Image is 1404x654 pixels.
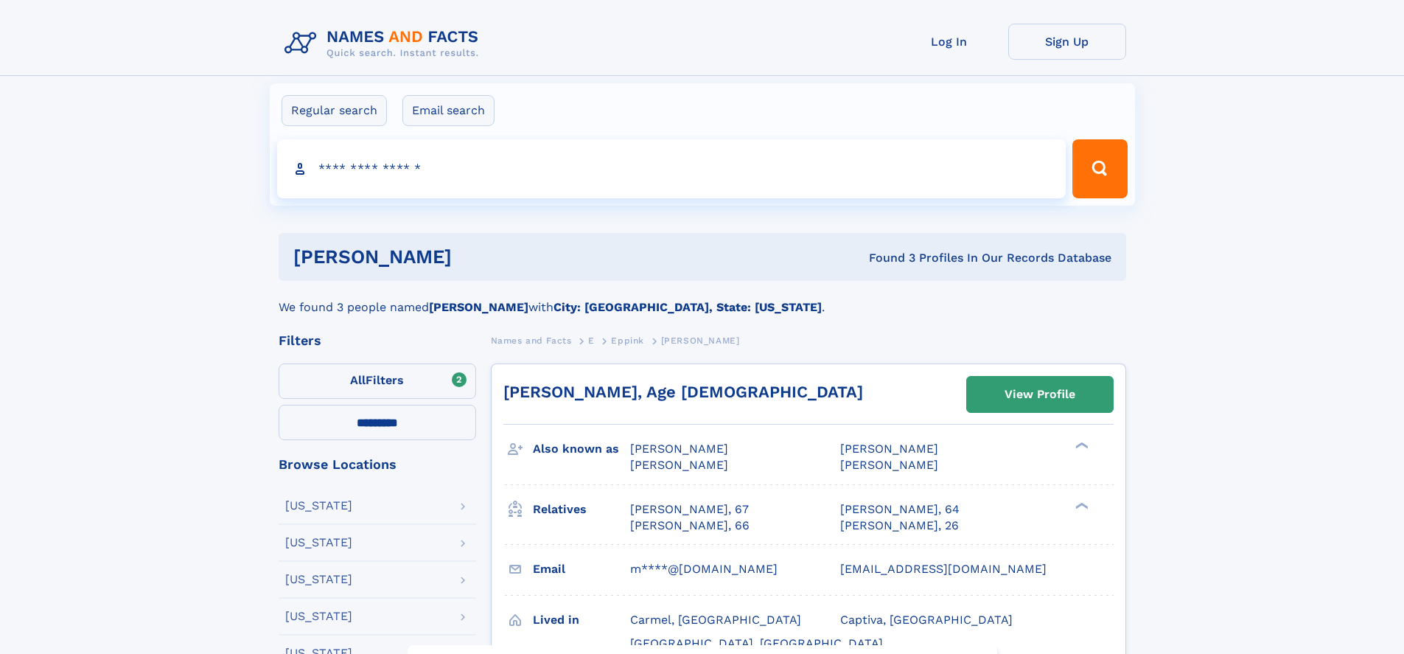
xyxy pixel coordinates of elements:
a: [PERSON_NAME], 67 [630,501,749,518]
button: Search Button [1072,139,1127,198]
input: search input [277,139,1066,198]
div: [US_STATE] [285,610,352,622]
div: ❯ [1072,441,1089,451]
div: [US_STATE] [285,500,352,512]
div: View Profile [1005,378,1075,411]
span: [PERSON_NAME] [840,458,938,472]
span: [EMAIL_ADDRESS][DOMAIN_NAME] [840,562,1047,576]
b: [PERSON_NAME] [429,300,528,314]
div: [US_STATE] [285,574,352,585]
span: Captiva, [GEOGRAPHIC_DATA] [840,613,1013,627]
h3: Relatives [533,497,630,522]
h3: Also known as [533,436,630,462]
a: [PERSON_NAME], 66 [630,518,750,534]
a: E [588,331,595,349]
a: Log In [890,24,1008,60]
span: All [350,373,366,387]
label: Regular search [282,95,387,126]
div: Filters [279,334,476,347]
div: Browse Locations [279,458,476,471]
h3: Email [533,557,630,582]
span: [PERSON_NAME] [840,442,938,456]
a: Eppink [611,331,644,349]
span: E [588,335,595,346]
a: Sign Up [1008,24,1126,60]
span: [PERSON_NAME] [661,335,740,346]
a: Names and Facts [491,331,572,349]
span: Carmel, [GEOGRAPHIC_DATA] [630,613,801,627]
a: [PERSON_NAME], 26 [840,518,959,534]
a: [PERSON_NAME], Age [DEMOGRAPHIC_DATA] [503,383,863,401]
a: [PERSON_NAME], 64 [840,501,960,518]
b: City: [GEOGRAPHIC_DATA], State: [US_STATE] [553,300,822,314]
label: Email search [402,95,495,126]
div: We found 3 people named with . [279,281,1126,316]
h1: [PERSON_NAME] [293,248,660,266]
span: [GEOGRAPHIC_DATA], [GEOGRAPHIC_DATA] [630,636,883,650]
div: [US_STATE] [285,537,352,549]
label: Filters [279,363,476,399]
div: ❯ [1072,501,1089,510]
div: Found 3 Profiles In Our Records Database [660,250,1111,266]
a: View Profile [967,377,1113,412]
span: Eppink [611,335,644,346]
span: [PERSON_NAME] [630,442,728,456]
img: Logo Names and Facts [279,24,491,63]
h3: Lived in [533,608,630,633]
span: [PERSON_NAME] [630,458,728,472]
